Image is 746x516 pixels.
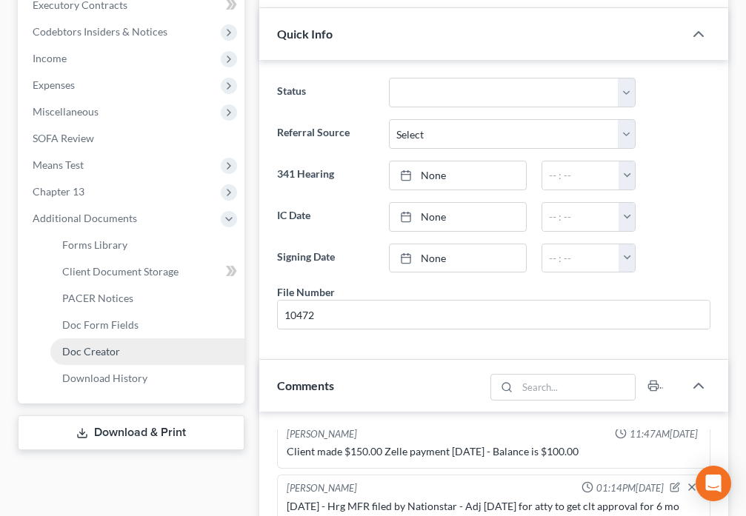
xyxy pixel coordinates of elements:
span: Client Document Storage [62,265,179,278]
label: Signing Date [270,244,382,273]
a: Download History [50,365,244,392]
label: 341 Hearing [270,161,382,190]
div: Client made $150.00 Zelle payment [DATE] - Balance is $100.00 [287,444,701,459]
input: -- : -- [542,203,619,231]
div: File Number [277,284,335,300]
a: None [390,161,526,190]
span: Download History [62,372,147,384]
span: Means Test [33,158,84,171]
a: Doc Form Fields [50,312,244,338]
span: Chapter 13 [33,185,84,198]
a: SOFA Review [21,125,244,152]
span: Doc Form Fields [62,318,139,331]
input: -- : -- [542,244,619,272]
input: -- : -- [542,161,619,190]
a: Doc Creator [50,338,244,365]
input: -- [278,301,710,329]
span: Forms Library [62,238,127,251]
span: Expenses [33,78,75,91]
span: Miscellaneous [33,105,99,118]
label: Status [270,78,382,107]
div: [PERSON_NAME] [287,481,357,496]
label: Referral Source [270,119,382,149]
span: SOFA Review [33,132,94,144]
span: Quick Info [277,27,333,41]
a: Forms Library [50,232,244,258]
a: None [390,244,526,272]
a: Download & Print [18,415,244,450]
a: PACER Notices [50,285,244,312]
span: Codebtors Insiders & Notices [33,25,167,38]
span: Income [33,52,67,64]
span: PACER Notices [62,292,133,304]
span: Comments [277,378,334,392]
div: [PERSON_NAME] [287,427,357,441]
label: IC Date [270,202,382,232]
span: Doc Creator [62,345,120,358]
span: 01:14PM[DATE] [596,481,664,495]
a: None [390,203,526,231]
span: Additional Documents [33,212,137,224]
span: 11:47AM[DATE] [630,427,698,441]
input: Search... [517,375,635,400]
a: Client Document Storage [50,258,244,285]
div: Open Intercom Messenger [696,466,731,501]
